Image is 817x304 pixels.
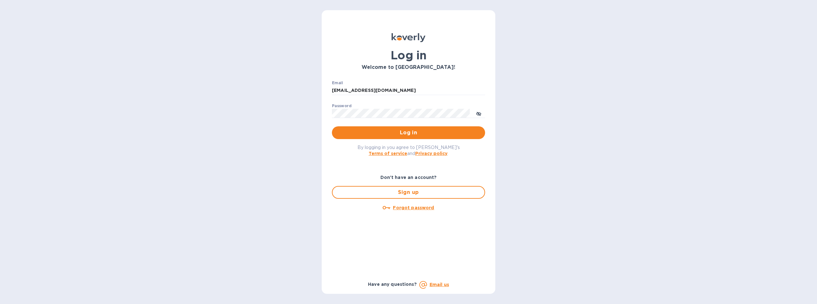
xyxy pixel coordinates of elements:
label: Email [332,81,343,85]
button: Sign up [332,186,485,199]
span: Sign up [338,189,479,196]
h1: Log in [332,48,485,62]
input: Enter email address [332,86,485,95]
span: Log in [337,129,480,137]
button: Log in [332,126,485,139]
button: toggle password visibility [472,107,485,120]
a: Privacy policy [415,151,447,156]
h3: Welcome to [GEOGRAPHIC_DATA]! [332,64,485,70]
img: Koverly [392,33,425,42]
u: Forgot password [393,205,434,210]
a: Terms of service [369,151,407,156]
span: By logging in you agree to [PERSON_NAME]'s and . [357,145,460,156]
b: Don't have an account? [380,175,437,180]
b: Have any questions? [368,282,417,287]
a: Email us [430,282,449,287]
label: Password [332,104,351,108]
